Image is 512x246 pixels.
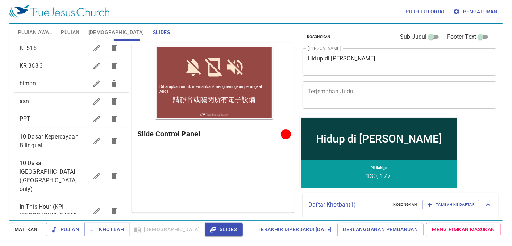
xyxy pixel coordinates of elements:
[451,5,500,18] button: Pengaturan
[426,223,501,236] a: Mengirimkan Masukan
[90,225,124,234] span: Khotbah
[14,110,129,128] div: PPT
[307,34,330,40] span: Kosongkan
[303,33,335,41] button: Kosongkan
[211,225,237,234] span: Slides
[20,62,43,69] span: KR 368,3
[337,223,424,236] a: Berlangganan Pembaruan
[20,98,29,105] span: asn
[61,28,79,37] span: Pujian
[137,128,283,140] h6: Slide Control Panel
[255,223,334,236] a: Terakhir Diperbarui [DATE]
[400,33,426,41] span: Sub Judul
[52,225,79,234] span: Pujian
[447,33,476,41] span: Footer Text
[20,160,77,192] span: 10 Dasar Kepercayaan (Indonesia only)
[20,133,79,149] span: 10 Dasar Kepercayaan Bilingual
[403,5,449,18] button: Pilih tutorial
[405,7,446,16] span: Pilih tutorial
[18,28,52,37] span: Pujian Awal
[427,202,475,208] span: Tambah ke Daftar
[20,44,37,51] span: Kr 516
[45,67,74,71] img: True Jesus Church
[432,225,495,234] span: Mengirimkan Masukan
[308,55,491,69] textarea: Hidup di [PERSON_NAME]
[303,193,498,217] div: Daftar Khotbah(1)KosongkanTambah ke Daftar
[389,200,421,209] button: Kosongkan
[14,225,38,234] span: Matikan
[9,5,109,18] img: True Jesus Church
[20,203,78,219] span: In This Hour (KPI Yogyakarta)
[205,223,242,236] button: Slides
[343,225,418,234] span: Berlangganan Pembaruan
[9,223,43,236] button: Matikan
[84,223,130,236] button: Khotbah
[18,50,100,59] span: 請靜音或關閉所有電子設備
[308,200,387,209] p: Daftar Khotbah ( 1 )
[20,115,30,122] span: PPT
[14,128,129,154] div: 10 Dasar Kepercayaan Bilingual
[153,28,170,37] span: Slides
[14,75,129,92] div: biman
[14,39,129,57] div: Kr 516
[88,28,144,37] span: [DEMOGRAPHIC_DATA]
[14,198,129,224] div: In This Hour (KPI [GEOGRAPHIC_DATA])
[20,80,36,87] span: biman
[454,7,498,16] span: Pengaturan
[46,223,85,236] button: Pujian
[300,116,458,190] iframe: from-child
[4,39,114,48] span: Diharapkan untuk mematikan/mengheningkan perangkat Anda
[14,93,129,110] div: asn
[14,57,129,75] div: KR 368,3
[258,225,332,234] span: Terakhir Diperbarui [DATE]
[14,154,129,198] div: 10 Dasar [GEOGRAPHIC_DATA] ([GEOGRAPHIC_DATA] only)
[422,200,479,209] button: Tambah ke Daftar
[394,202,417,208] span: Kosongkan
